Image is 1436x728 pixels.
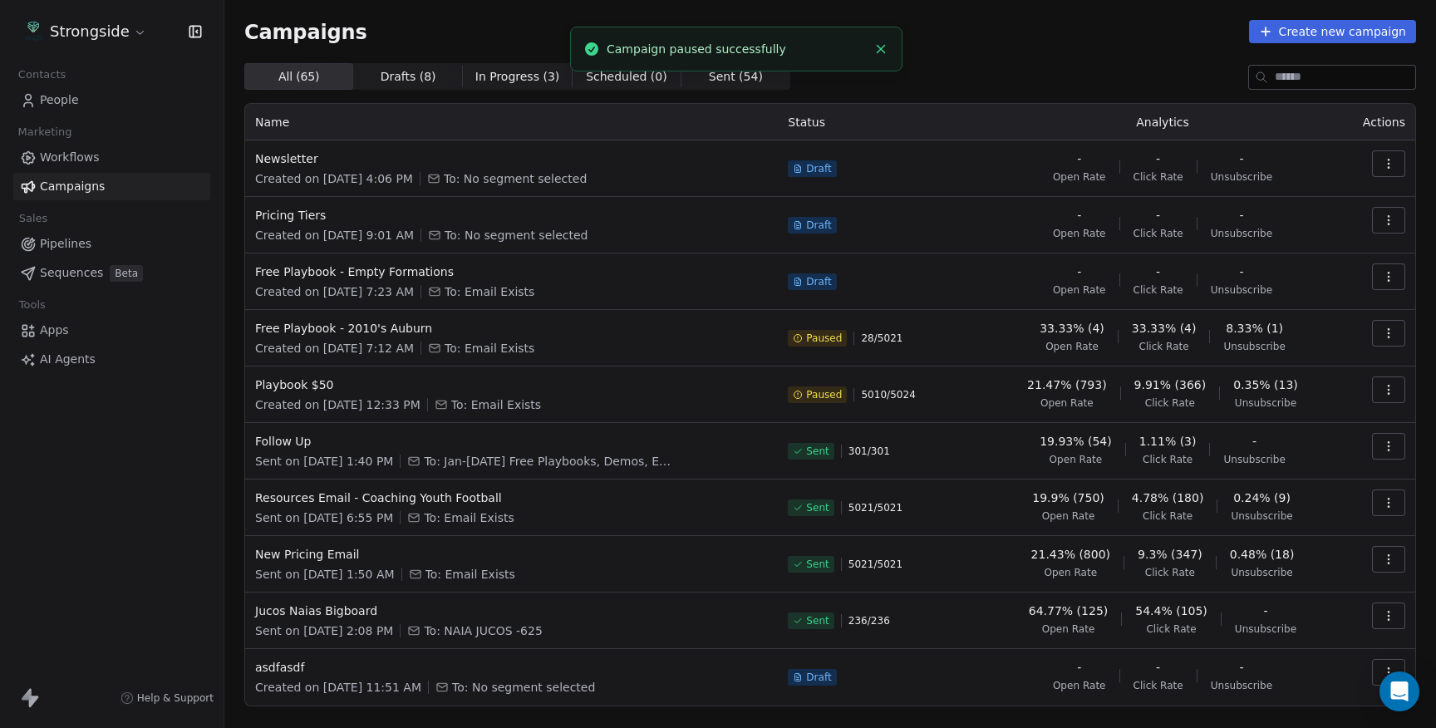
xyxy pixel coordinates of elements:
[255,150,768,167] span: Newsletter
[1053,283,1106,297] span: Open Rate
[255,603,768,619] span: Jucos Naias Bigboard
[1211,227,1272,240] span: Unsubscribe
[1223,453,1285,466] span: Unsubscribe
[255,453,393,470] span: Sent on [DATE] 1:40 PM
[1134,679,1183,692] span: Click Rate
[1040,396,1094,410] span: Open Rate
[1134,376,1207,393] span: 9.91% (366)
[1156,659,1160,676] span: -
[806,501,829,514] span: Sent
[1053,227,1106,240] span: Open Rate
[1233,489,1291,506] span: 0.24% (9)
[20,17,150,46] button: Strongside
[1239,207,1243,224] span: -
[848,614,890,627] span: 236 / 236
[848,445,890,458] span: 301 / 301
[1211,283,1272,297] span: Unsubscribe
[40,351,96,368] span: AI Agents
[1231,566,1292,579] span: Unsubscribe
[607,41,867,58] div: Campaign paused successfully
[244,20,367,43] span: Campaigns
[245,104,778,140] th: Name
[137,691,214,705] span: Help & Support
[255,489,768,506] span: Resources Email - Coaching Youth Football
[452,679,595,696] span: To: No segment selected
[1223,340,1285,353] span: Unsubscribe
[425,566,515,583] span: To: Email Exists
[848,501,902,514] span: 5021 / 5021
[1145,566,1195,579] span: Click Rate
[255,263,768,280] span: Free Playbook - Empty Formations
[40,178,105,195] span: Campaigns
[1211,679,1272,692] span: Unsubscribe
[1134,227,1183,240] span: Click Rate
[381,68,436,86] span: Drafts ( 8 )
[806,388,842,401] span: Paused
[13,144,210,171] a: Workflows
[1235,396,1296,410] span: Unsubscribe
[255,433,768,450] span: Follow Up
[12,293,52,317] span: Tools
[13,259,210,287] a: SequencesBeta
[1045,340,1099,353] span: Open Rate
[1145,396,1195,410] span: Click Rate
[1211,170,1272,184] span: Unsubscribe
[1340,104,1415,140] th: Actions
[255,376,768,393] span: Playbook $50
[424,622,542,639] span: To: NAIA JUCOS -625
[11,120,79,145] span: Marketing
[806,671,831,684] span: Draft
[1077,150,1081,167] span: -
[778,104,986,140] th: Status
[50,21,130,42] span: Strongside
[806,219,831,232] span: Draft
[1156,263,1160,280] span: -
[255,207,768,224] span: Pricing Tiers
[475,68,560,86] span: In Progress ( 3 )
[11,62,73,87] span: Contacts
[1029,603,1108,619] span: 64.77% (125)
[1239,263,1243,280] span: -
[1235,622,1296,636] span: Unsubscribe
[1042,622,1095,636] span: Open Rate
[255,546,768,563] span: New Pricing Email
[1156,207,1160,224] span: -
[709,68,763,86] span: Sent ( 54 )
[110,265,143,282] span: Beta
[1230,546,1295,563] span: 0.48% (18)
[1239,659,1243,676] span: -
[1077,207,1081,224] span: -
[1231,509,1292,523] span: Unsubscribe
[40,149,100,166] span: Workflows
[255,622,393,639] span: Sent on [DATE] 2:08 PM
[445,340,534,357] span: To: Email Exists
[1139,340,1189,353] span: Click Rate
[1252,433,1256,450] span: -
[1132,320,1197,337] span: 33.33% (4)
[1239,150,1243,167] span: -
[1042,509,1095,523] span: Open Rate
[40,91,79,109] span: People
[255,679,421,696] span: Created on [DATE] 11:51 AM
[586,68,667,86] span: Scheduled ( 0 )
[986,104,1339,140] th: Analytics
[1053,170,1106,184] span: Open Rate
[1040,320,1104,337] span: 33.33% (4)
[13,317,210,344] a: Apps
[1027,376,1106,393] span: 21.47% (793)
[1050,453,1103,466] span: Open Rate
[424,509,514,526] span: To: Email Exists
[806,445,829,458] span: Sent
[12,206,55,231] span: Sales
[806,275,831,288] span: Draft
[1226,320,1283,337] span: 8.33% (1)
[1031,546,1110,563] span: 21.43% (800)
[1134,283,1183,297] span: Click Rate
[255,283,414,300] span: Created on [DATE] 7:23 AM
[255,227,414,243] span: Created on [DATE] 9:01 AM
[23,22,43,42] img: Logo%20gradient%20V_1.png
[40,235,91,253] span: Pipelines
[806,162,831,175] span: Draft
[255,320,768,337] span: Free Playbook - 2010's Auburn
[1132,489,1204,506] span: 4.78% (180)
